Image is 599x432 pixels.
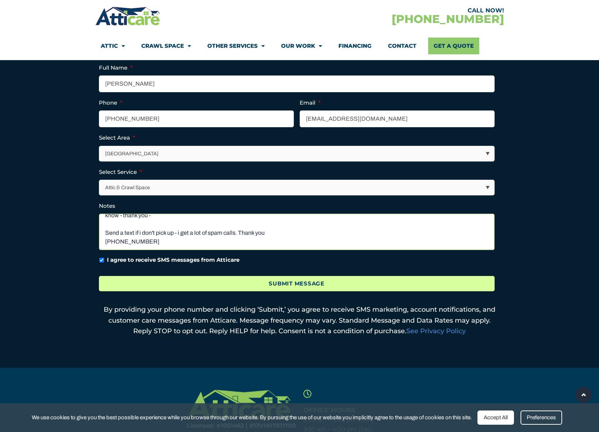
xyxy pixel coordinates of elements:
[406,327,466,335] a: See Privacy Policy
[338,38,372,54] a: Financing
[101,38,125,54] a: Attic
[141,38,191,54] a: Crawl Space
[521,410,562,425] div: Preferences
[107,256,239,264] label: I agree to receive SMS messages from Atticare
[99,64,133,71] label: Full Name
[300,99,320,106] label: Email
[477,410,514,425] div: Accept All
[99,168,142,176] label: Select Service
[101,38,499,54] nav: Menu
[428,38,479,54] a: Get A Quote
[99,276,495,292] input: Submit Message
[99,134,135,141] label: Select Area
[300,8,504,13] div: CALL NOW!
[388,38,416,54] a: Contact
[99,202,115,210] label: Notes
[99,99,122,106] label: Phone
[32,413,472,422] span: We use cookies to give you the best possible experience while you browse through our website. By ...
[207,38,265,54] a: Other Services
[99,304,500,337] p: By providing your phone number and clicking ‘Submit,’ you agree to receive SMS marketing, account...
[281,38,322,54] a: Our Work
